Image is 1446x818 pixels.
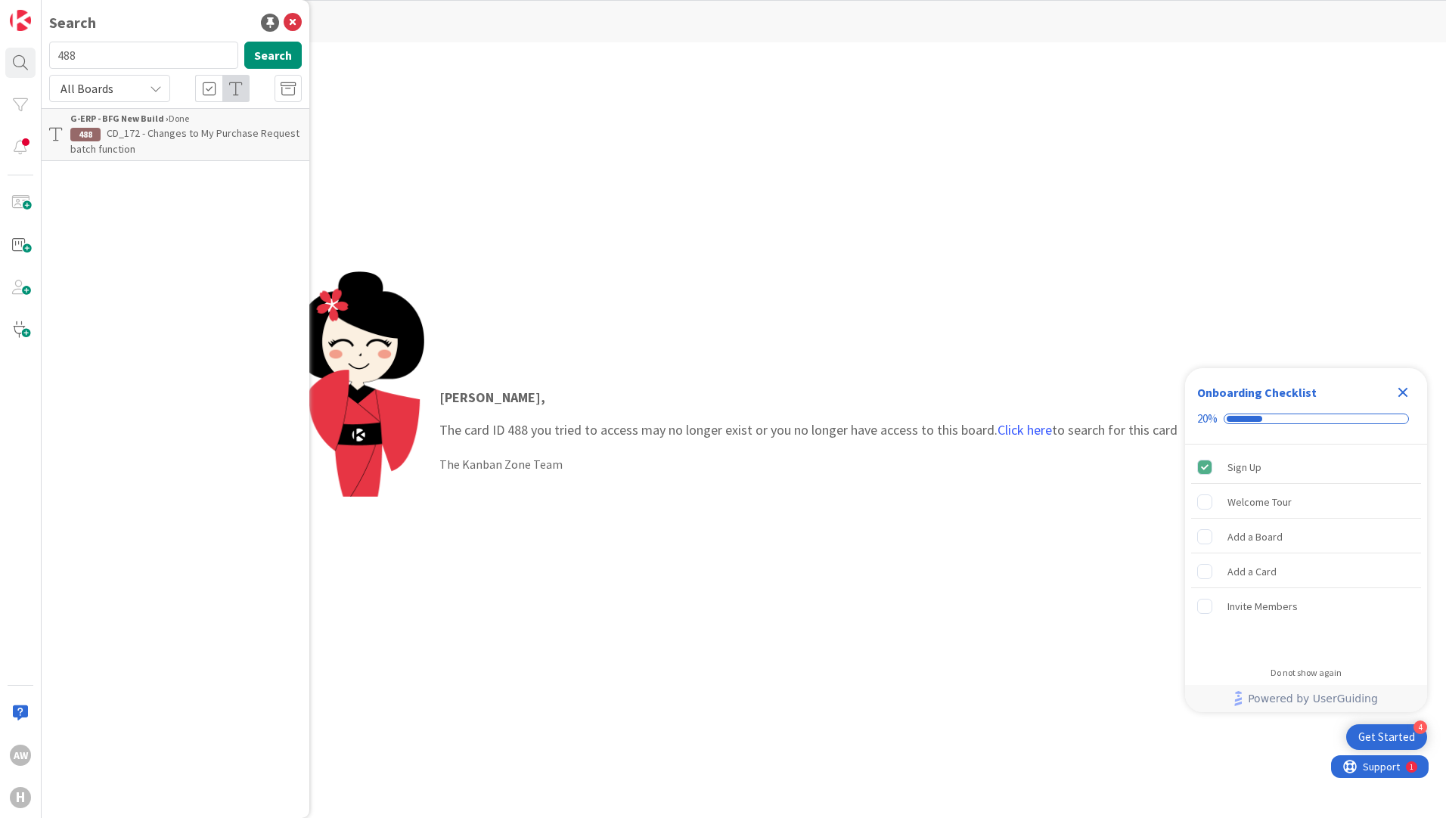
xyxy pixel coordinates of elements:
div: Sign Up is complete. [1191,451,1421,484]
div: Welcome Tour is incomplete. [1191,485,1421,519]
div: Invite Members is incomplete. [1191,590,1421,623]
div: Checklist progress: 20% [1197,412,1415,426]
div: Open Get Started checklist, remaining modules: 4 [1346,724,1427,750]
div: Done [70,112,302,125]
div: The Kanban Zone Team [439,455,1178,473]
div: AW [10,745,31,766]
div: Checklist Container [1185,368,1427,712]
span: All Boards [61,81,113,96]
div: Close Checklist [1391,380,1415,404]
div: Search [49,11,96,34]
img: Visit kanbanzone.com [10,10,31,31]
div: 20% [1197,412,1218,426]
div: Do not show again [1271,667,1342,679]
div: Checklist items [1185,445,1427,657]
div: Onboarding Checklist [1197,383,1317,401]
p: The card ID 488 you tried to access may no longer exist or you no longer have access to this boar... [439,387,1178,440]
a: Powered by UserGuiding [1193,685,1420,712]
div: 1 [79,6,82,18]
span: Support [32,2,69,20]
div: Add a Board is incomplete. [1191,520,1421,553]
div: Get Started [1358,730,1415,745]
span: Powered by UserGuiding [1248,689,1378,708]
button: Search [244,42,302,69]
input: Search for title... [49,42,238,69]
a: G-ERP - BFG New Build ›Done488CD_172 - Changes to My Purchase Request batch function [42,108,309,161]
div: 488 [70,128,101,141]
strong: [PERSON_NAME] , [439,389,545,406]
div: Invite Members [1227,597,1298,615]
div: Welcome Tour [1227,493,1292,511]
b: G-ERP - BFG New Build › [70,113,169,124]
div: 4 [1413,720,1427,734]
div: Add a Board [1227,528,1283,546]
div: H [10,787,31,808]
span: CD_172 - Changes to My Purchase Request batch function [70,126,299,156]
a: Click here [998,421,1052,438]
div: Footer [1185,685,1427,712]
div: Add a Card is incomplete. [1191,555,1421,588]
div: Add a Card [1227,562,1277,581]
div: Sign Up [1227,458,1261,476]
